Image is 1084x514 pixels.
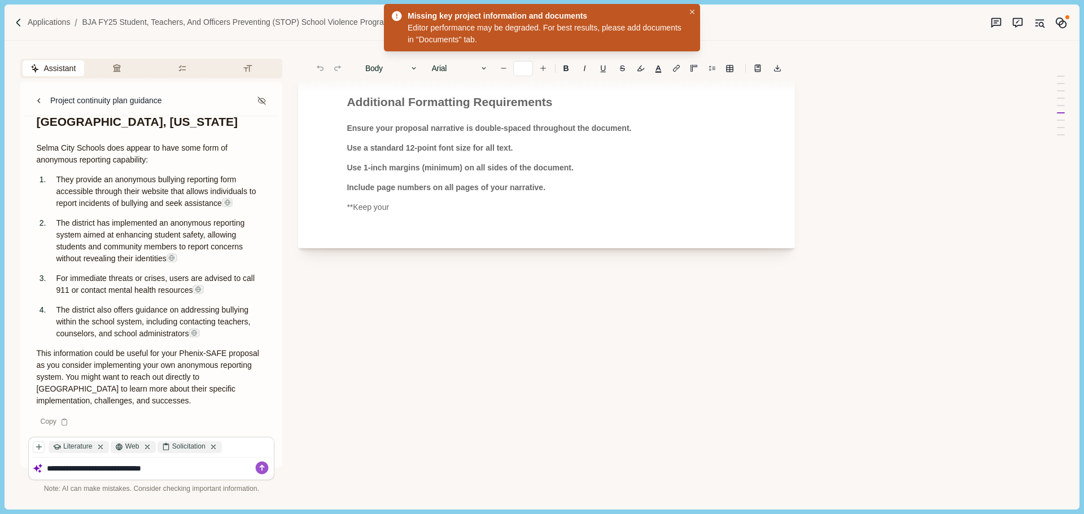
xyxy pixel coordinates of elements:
button: Line height [668,60,684,76]
a: Applications [28,16,71,28]
button: Redo [330,60,346,76]
button: Increase font size [535,60,551,76]
p: This information could be useful for your Phenix-SAFE proposal as you consider implementing your ... [36,348,266,407]
span: **Keep your [347,203,389,212]
img: Forward slash icon [70,17,82,28]
button: S [614,60,631,76]
div: Literature [49,441,108,453]
span: Additional Formatting Requirements [347,95,552,108]
span: They provide an anonymous bullying reporting form accessible through their website that allows in... [56,175,258,208]
div: Web [111,441,155,453]
span: For immediate threats or crises, users are advised to call 911 or contact mental health resources [56,274,257,295]
s: S [620,64,625,72]
button: Arial [426,60,493,76]
button: Line height [704,60,720,76]
div: Note: AI can make mistakes. Consider checking important information. [28,484,274,494]
button: B [557,60,575,76]
button: Close [687,6,698,18]
span: Use a standard 12-point font size for all text. [347,143,513,152]
button: Adjust margins [686,60,702,76]
button: Line height [750,60,766,76]
p: Selma City Schools does appear to have some form of anonymous reporting capability: [36,142,266,166]
button: Body [360,60,424,76]
h1: [GEOGRAPHIC_DATA], [US_STATE] [36,113,266,131]
span: Ensure your proposal narrative is double-spaced throughout the document. [347,124,631,133]
span: The district also offers guidance on addressing bullying within the school system, including cont... [56,305,252,338]
div: Copy [34,415,75,429]
b: B [563,64,569,72]
button: Undo [312,60,328,76]
button: Decrease font size [496,60,512,76]
u: U [600,64,606,72]
button: U [595,60,612,76]
div: Missing key project information and documents [408,10,680,22]
img: Forward slash icon [14,17,24,28]
div: Solicitation [158,441,222,453]
span: Use 1-inch margins (minimum) on all sides of the document. [347,163,573,172]
span: The district has implemented an anonymous reporting system aimed at enhancing student safety, all... [56,218,247,263]
div: Editor performance may be degraded. For best results, please add documents in "Documents" tab. [408,22,684,46]
span: Assistant [43,63,76,74]
div: Project continuity plan guidance [50,95,162,107]
a: BJA FY25 Student, Teachers, and Officers Preventing (STOP) School Violence Program (O-BJA-2025-17... [82,16,470,28]
button: I [576,60,592,76]
button: Export to docx [770,60,785,76]
button: Line height [722,60,737,76]
i: I [584,64,586,72]
span: Include page numbers on all pages of your narrative. [347,183,545,192]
